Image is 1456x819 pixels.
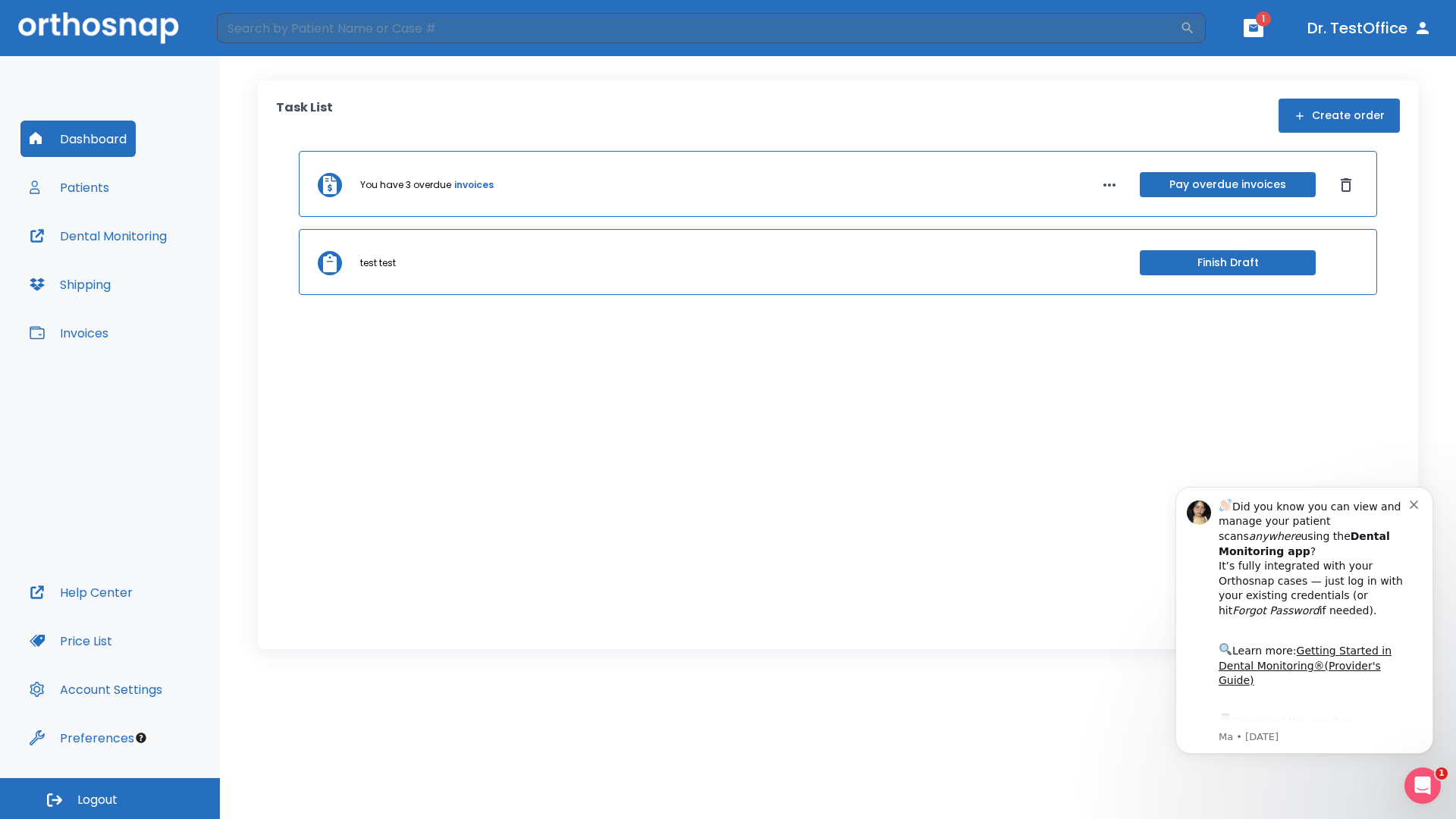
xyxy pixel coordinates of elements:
[1256,11,1271,27] span: 1
[1279,99,1400,133] button: Create order
[20,315,118,351] button: Invoices
[1140,250,1316,275] button: Finish Draft
[18,12,179,43] img: Orthosnap
[20,574,142,610] button: Help Center
[20,266,120,303] button: Shipping
[134,731,148,745] div: Tooltip anchor
[1334,173,1358,197] button: Dismiss
[20,218,176,254] button: Dental Monitoring
[1404,767,1441,804] iframe: Intercom live chat
[1436,767,1448,780] span: 1
[1153,468,1456,811] iframe: Intercom notifications message
[360,178,451,192] p: You have 3 overdue
[20,623,121,659] button: Price List
[360,256,396,270] p: test test
[20,121,136,157] button: Dashboard
[217,13,1180,43] input: Search by Patient Name or Case #
[20,720,143,756] button: Preferences
[77,792,118,808] span: Logout
[276,99,333,133] p: Task List
[20,169,118,206] button: Patients
[20,671,171,708] button: Account Settings
[454,178,494,192] a: invoices
[1301,14,1438,42] button: Dr. TestOffice
[1140,172,1316,197] button: Pay overdue invoices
